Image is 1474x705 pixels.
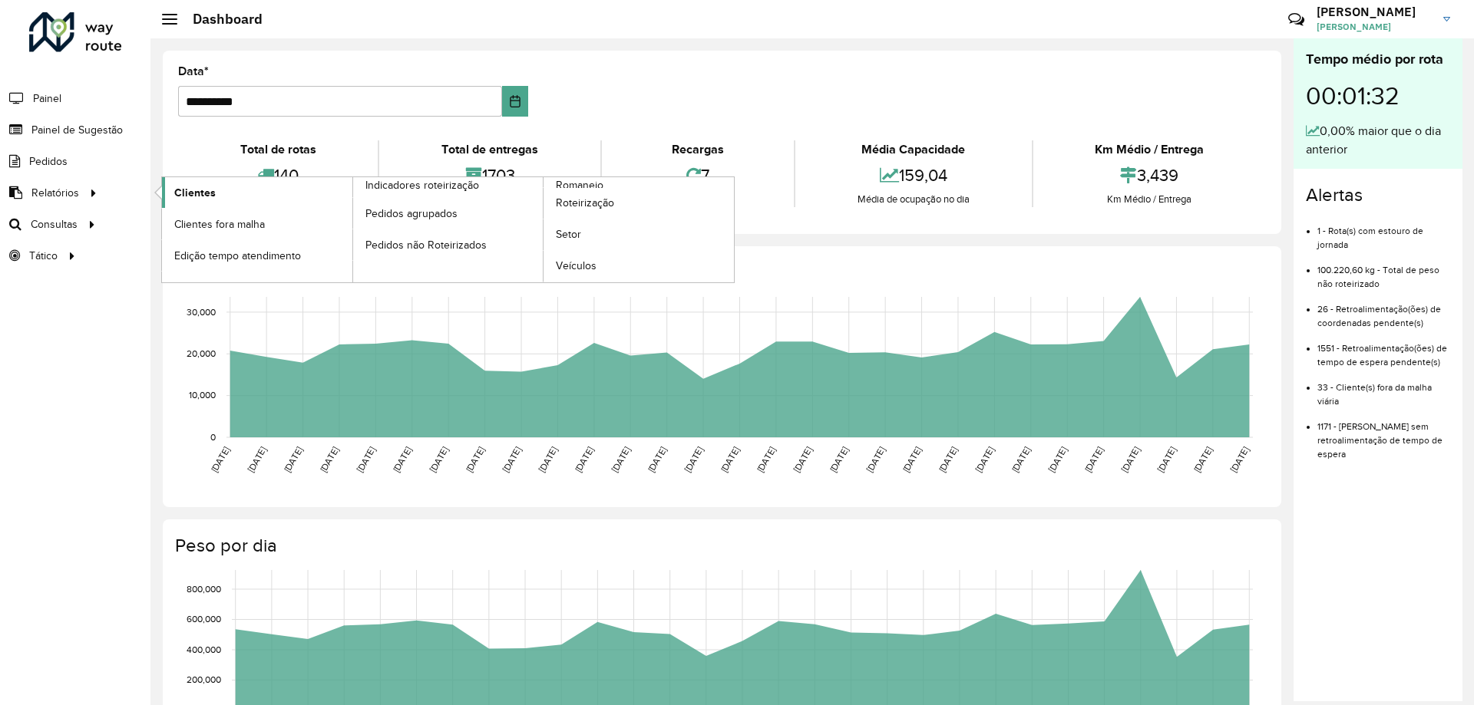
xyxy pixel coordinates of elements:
[792,445,814,474] text: [DATE]
[682,445,705,474] text: [DATE]
[1317,20,1432,34] span: [PERSON_NAME]
[1317,369,1450,408] li: 33 - Cliente(s) fora da malha viária
[187,614,221,624] text: 600,000
[1306,70,1450,122] div: 00:01:32
[719,445,741,474] text: [DATE]
[182,159,374,192] div: 140
[1191,445,1214,474] text: [DATE]
[606,159,790,192] div: 7
[606,140,790,159] div: Recargas
[178,62,209,81] label: Data
[175,535,1266,557] h4: Peso por dia
[556,226,581,242] span: Setor
[1046,445,1069,474] text: [DATE]
[1082,445,1105,474] text: [DATE]
[162,177,352,208] a: Clientes
[31,122,123,138] span: Painel de Sugestão
[556,195,614,211] span: Roteirização
[187,584,221,594] text: 800,000
[162,177,544,282] a: Indicadores roteirização
[1306,184,1450,206] h4: Alertas
[355,445,377,474] text: [DATE]
[162,209,352,239] a: Clientes fora malha
[174,216,265,232] span: Clientes fora malha
[428,445,450,474] text: [DATE]
[318,445,340,474] text: [DATE]
[502,86,529,117] button: Choose Date
[1317,212,1450,252] li: 1 - Rota(s) com estouro de jornada
[177,11,263,28] h2: Dashboard
[365,177,479,193] span: Indicadores roteirização
[187,307,216,317] text: 30,000
[1119,445,1141,474] text: [DATE]
[31,216,78,232] span: Consultas
[1317,5,1432,19] h3: [PERSON_NAME]
[501,445,523,474] text: [DATE]
[31,185,79,201] span: Relatórios
[182,140,374,159] div: Total de rotas
[573,445,595,474] text: [DATE]
[610,445,632,474] text: [DATE]
[391,445,413,474] text: [DATE]
[544,188,734,219] a: Roteirização
[187,644,221,654] text: 400,000
[187,675,221,685] text: 200,000
[1037,159,1262,192] div: 3,439
[1010,445,1032,474] text: [DATE]
[174,185,216,201] span: Clientes
[353,177,735,282] a: Romaneio
[1228,445,1251,474] text: [DATE]
[556,258,597,274] span: Veículos
[246,445,268,474] text: [DATE]
[901,445,923,474] text: [DATE]
[973,445,996,474] text: [DATE]
[1037,192,1262,207] div: Km Médio / Entrega
[937,445,959,474] text: [DATE]
[383,159,596,192] div: 1703
[33,91,61,107] span: Painel
[209,445,231,474] text: [DATE]
[464,445,486,474] text: [DATE]
[1317,408,1450,461] li: 1171 - [PERSON_NAME] sem retroalimentação de tempo de espera
[383,140,596,159] div: Total de entregas
[646,445,668,474] text: [DATE]
[537,445,559,474] text: [DATE]
[864,445,887,474] text: [DATE]
[365,206,458,222] span: Pedidos agrupados
[799,192,1027,207] div: Média de ocupação no dia
[187,348,216,358] text: 20,000
[174,248,301,264] span: Edição tempo atendimento
[799,159,1027,192] div: 159,04
[353,229,544,260] a: Pedidos não Roteirizados
[1155,445,1178,474] text: [DATE]
[282,445,304,474] text: [DATE]
[1317,330,1450,369] li: 1551 - Retroalimentação(ões) de tempo de espera pendente(s)
[1306,49,1450,70] div: Tempo médio por rota
[29,153,68,170] span: Pedidos
[544,251,734,282] a: Veículos
[1317,252,1450,291] li: 100.220,60 kg - Total de peso não roteirizado
[1306,122,1450,159] div: 0,00% maior que o dia anterior
[210,432,216,442] text: 0
[556,177,603,193] span: Romaneio
[162,240,352,271] a: Edição tempo atendimento
[799,140,1027,159] div: Média Capacidade
[365,237,487,253] span: Pedidos não Roteirizados
[828,445,850,474] text: [DATE]
[1037,140,1262,159] div: Km Médio / Entrega
[1280,3,1313,36] a: Contato Rápido
[1317,291,1450,330] li: 26 - Retroalimentação(ões) de coordenadas pendente(s)
[544,219,734,250] a: Setor
[755,445,777,474] text: [DATE]
[353,198,544,229] a: Pedidos agrupados
[29,248,58,264] span: Tático
[189,390,216,400] text: 10,000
